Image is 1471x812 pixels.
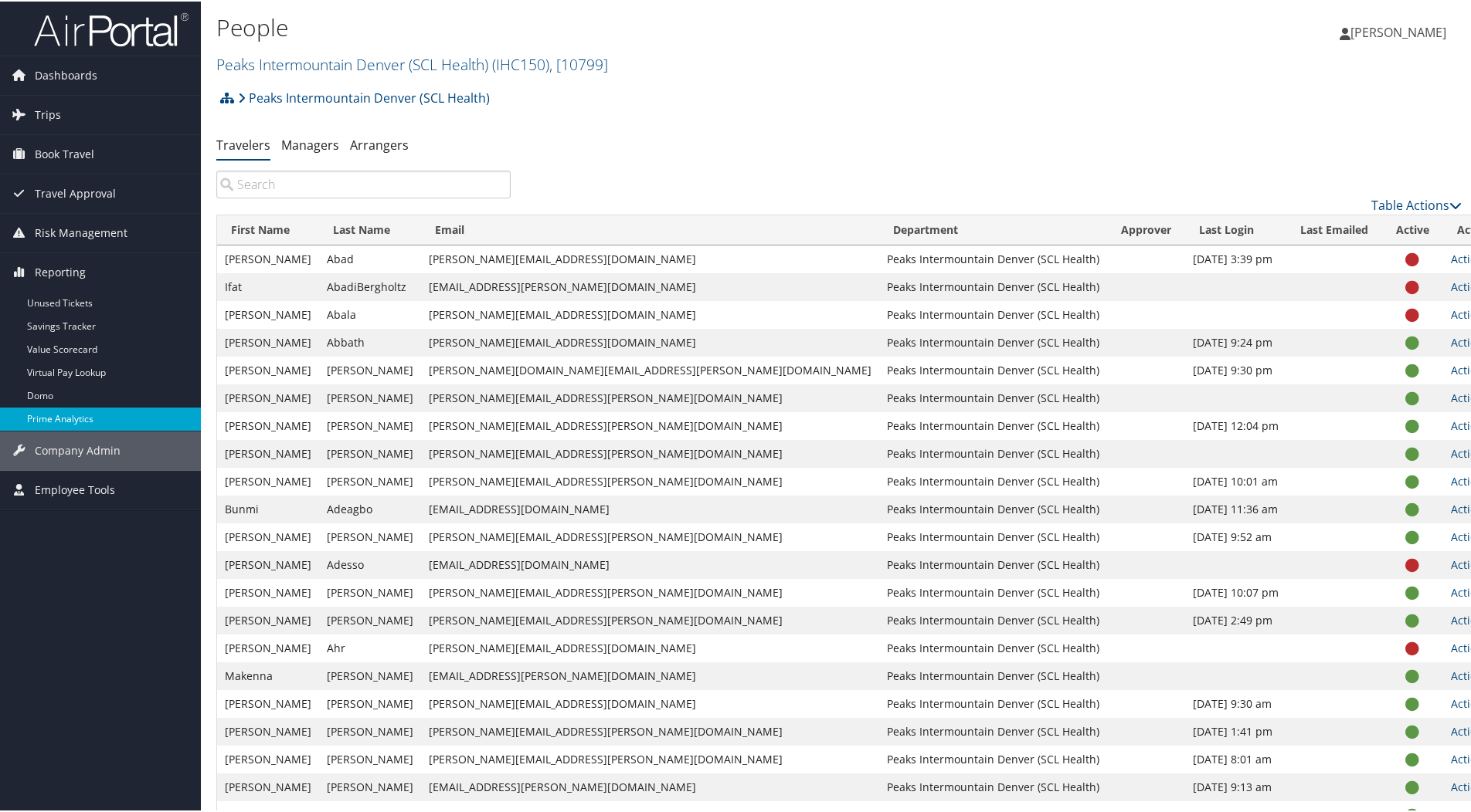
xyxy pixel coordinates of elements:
th: Department: activate to sort column ascending [879,214,1107,244]
td: [PERSON_NAME] [217,383,319,411]
span: [PERSON_NAME] [1350,22,1446,39]
td: [DATE] 11:36 am [1185,494,1286,522]
td: [PERSON_NAME] [319,355,421,383]
td: Abbath [319,327,421,355]
td: [PERSON_NAME] [319,466,421,494]
a: Table Actions [1371,195,1462,212]
td: [PERSON_NAME][EMAIL_ADDRESS][DOMAIN_NAME] [421,299,879,327]
a: Arrangers [350,135,409,152]
td: [DATE] 9:30 am [1185,689,1286,716]
td: Abad [319,244,421,272]
td: Ifat [217,272,319,299]
td: [EMAIL_ADDRESS][PERSON_NAME][DOMAIN_NAME] [421,661,879,689]
td: [PERSON_NAME][EMAIL_ADDRESS][DOMAIN_NAME] [421,244,879,272]
input: Search [216,169,511,197]
a: Managers [281,135,339,152]
td: Peaks Intermountain Denver (SCL Health) [879,633,1107,661]
span: Employee Tools [35,469,115,508]
td: Peaks Intermountain Denver (SCL Health) [879,272,1107,299]
td: [DATE] 2:49 pm [1185,605,1286,633]
td: Peaks Intermountain Denver (SCL Health) [879,466,1107,494]
td: [DATE] 1:41 pm [1185,716,1286,744]
td: Makenna [217,661,319,689]
h1: People [216,10,1047,42]
td: [PERSON_NAME] [319,716,421,744]
td: [DATE] 12:04 pm [1185,411,1286,438]
td: [PERSON_NAME] [217,438,319,466]
td: [PERSON_NAME] [217,327,319,355]
span: Travel Approval [35,173,116,211]
td: [PERSON_NAME][DOMAIN_NAME][EMAIL_ADDRESS][PERSON_NAME][DOMAIN_NAME] [421,355,879,383]
td: [PERSON_NAME][EMAIL_ADDRESS][PERSON_NAME][DOMAIN_NAME] [421,744,879,772]
td: [DATE] 9:24 pm [1185,327,1286,355]
td: Peaks Intermountain Denver (SCL Health) [879,661,1107,689]
td: [PERSON_NAME] [319,744,421,772]
td: Ahr [319,633,421,661]
td: Peaks Intermountain Denver (SCL Health) [879,438,1107,466]
span: Company Admin [35,430,121,469]
td: [PERSON_NAME] [217,772,319,800]
th: First Name: activate to sort column ascending [217,214,319,244]
a: Peaks Intermountain Denver (SCL Health) [216,52,608,73]
span: Dashboards [35,55,97,93]
td: [DATE] 10:07 pm [1185,577,1286,605]
td: [PERSON_NAME] [319,577,421,605]
td: [PERSON_NAME] [217,299,319,327]
a: Peaks Intermountain Denver (SCL Health) [238,81,490,112]
td: [PERSON_NAME] [217,689,319,716]
td: [PERSON_NAME][EMAIL_ADDRESS][DOMAIN_NAME] [421,327,879,355]
td: Peaks Intermountain Denver (SCL Health) [879,411,1107,438]
td: Peaks Intermountain Denver (SCL Health) [879,772,1107,800]
th: Email: activate to sort column ascending [421,214,879,244]
td: Adesso [319,550,421,577]
td: [DATE] 3:39 pm [1185,244,1286,272]
td: Abala [319,299,421,327]
img: airportal-logo.png [34,10,189,46]
td: [PERSON_NAME] [217,716,319,744]
td: [DATE] 9:30 pm [1185,355,1286,383]
td: [PERSON_NAME] [217,466,319,494]
td: [PERSON_NAME][EMAIL_ADDRESS][PERSON_NAME][DOMAIN_NAME] [421,411,879,438]
td: [PERSON_NAME] [319,522,421,550]
td: [DATE] 9:13 am [1185,772,1286,800]
th: Last Emailed: activate to sort column ascending [1286,214,1382,244]
td: Peaks Intermountain Denver (SCL Health) [879,244,1107,272]
td: Peaks Intermountain Denver (SCL Health) [879,605,1107,633]
td: [PERSON_NAME] [217,633,319,661]
td: Adeagbo [319,494,421,522]
td: [PERSON_NAME] [217,355,319,383]
th: Last Name: activate to sort column descending [319,214,421,244]
span: Risk Management [35,212,127,251]
td: Peaks Intermountain Denver (SCL Health) [879,327,1107,355]
td: [PERSON_NAME][EMAIL_ADDRESS][PERSON_NAME][DOMAIN_NAME] [421,466,879,494]
td: [EMAIL_ADDRESS][DOMAIN_NAME] [421,494,879,522]
a: Travelers [216,135,270,152]
td: [DATE] 8:01 am [1185,744,1286,772]
td: [PERSON_NAME][EMAIL_ADDRESS][PERSON_NAME][DOMAIN_NAME] [421,716,879,744]
td: [DATE] 10:01 am [1185,466,1286,494]
td: [PERSON_NAME] [217,605,319,633]
td: Peaks Intermountain Denver (SCL Health) [879,744,1107,772]
td: [PERSON_NAME] [217,244,319,272]
td: [PERSON_NAME][EMAIL_ADDRESS][PERSON_NAME][DOMAIN_NAME] [421,605,879,633]
td: [PERSON_NAME] [217,550,319,577]
th: Last Login: activate to sort column ascending [1185,214,1286,244]
td: Peaks Intermountain Denver (SCL Health) [879,299,1107,327]
span: Reporting [35,252,86,290]
td: Peaks Intermountain Denver (SCL Health) [879,355,1107,383]
span: ( IHC150 ) [492,52,549,73]
td: [PERSON_NAME] [319,772,421,800]
td: [PERSON_NAME][EMAIL_ADDRESS][PERSON_NAME][DOMAIN_NAME] [421,438,879,466]
a: [PERSON_NAME] [1340,8,1462,54]
td: [PERSON_NAME][EMAIL_ADDRESS][PERSON_NAME][DOMAIN_NAME] [421,577,879,605]
td: Peaks Intermountain Denver (SCL Health) [879,689,1107,716]
td: [PERSON_NAME] [217,577,319,605]
td: [DATE] 9:52 am [1185,522,1286,550]
td: [PERSON_NAME] [319,411,421,438]
td: [PERSON_NAME] [319,438,421,466]
td: [PERSON_NAME] [319,689,421,716]
td: Peaks Intermountain Denver (SCL Health) [879,550,1107,577]
td: [PERSON_NAME] [319,383,421,411]
td: [PERSON_NAME] [217,411,319,438]
td: Peaks Intermountain Denver (SCL Health) [879,522,1107,550]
